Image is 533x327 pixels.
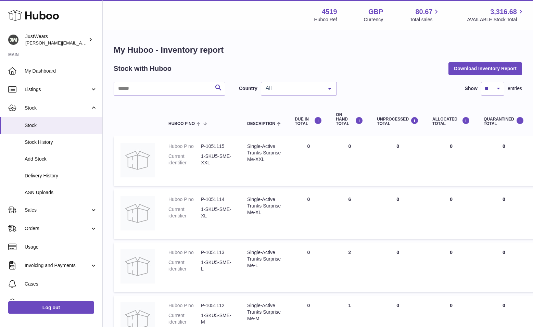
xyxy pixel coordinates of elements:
td: 0 [370,242,426,292]
div: Single-Active Trunks Surprise Me-XL [247,196,281,216]
div: UNPROCESSED Total [377,117,419,126]
a: 3,316.68 AVAILABLE Stock Total [467,7,525,23]
img: product image [120,143,155,177]
td: 0 [288,242,329,292]
dd: 1-SKU5-SME-XXL [201,153,233,166]
span: Huboo P no [168,122,195,126]
dd: P-1051113 [201,249,233,256]
h1: My Huboo - Inventory report [114,45,522,55]
span: 3,316.68 [490,7,517,16]
dt: Huboo P no [168,249,201,256]
dt: Huboo P no [168,196,201,203]
div: ALLOCATED Total [432,117,470,126]
td: 0 [426,136,477,186]
span: Stock [25,122,97,129]
span: 0 [503,143,505,149]
div: Currency [364,16,383,23]
span: 0 [503,303,505,308]
span: Add Stock [25,156,97,162]
div: ON HAND Total [336,113,363,126]
span: Stock History [25,139,97,146]
label: Show [465,85,478,92]
span: My Dashboard [25,68,97,74]
div: Single-Active Trunks Surprise Me-M [247,302,281,322]
span: Usage [25,244,97,250]
span: Channels [25,299,97,306]
span: 80.67 [415,7,432,16]
td: 0 [288,136,329,186]
dd: P-1051114 [201,196,233,203]
span: Delivery History [25,173,97,179]
div: Single-Active Trunks Surprise Me-L [247,249,281,269]
span: Stock [25,105,90,111]
img: product image [120,249,155,284]
dt: Current identifier [168,312,201,325]
dt: Current identifier [168,259,201,272]
span: 0 [503,197,505,202]
span: Invoicing and Payments [25,262,90,269]
span: Cases [25,281,97,287]
div: Single-Active Trunks Surprise Me-XXL [247,143,281,163]
td: 0 [426,189,477,239]
td: 0 [370,136,426,186]
td: 0 [426,242,477,292]
span: entries [508,85,522,92]
label: Country [239,85,257,92]
span: ASN Uploads [25,189,97,196]
td: 2 [329,242,370,292]
dd: P-1051112 [201,302,233,309]
dd: P-1051115 [201,143,233,150]
div: DUE IN TOTAL [295,117,322,126]
img: product image [120,196,155,230]
span: Total sales [410,16,440,23]
div: QUARANTINED Total [484,117,524,126]
div: JustWears [25,33,87,46]
span: [PERSON_NAME][EMAIL_ADDRESS][DOMAIN_NAME] [25,40,137,46]
span: 0 [503,250,505,255]
span: Listings [25,86,90,93]
span: Orders [25,225,90,232]
td: 0 [329,136,370,186]
a: 80.67 Total sales [410,7,440,23]
button: Download Inventory Report [448,62,522,75]
dd: 1-SKU5-SME-L [201,259,233,272]
h2: Stock with Huboo [114,64,172,73]
dd: 1-SKU5-SME-XL [201,206,233,219]
dt: Current identifier [168,153,201,166]
span: Description [247,122,275,126]
dd: 1-SKU5-SME-M [201,312,233,325]
dt: Current identifier [168,206,201,219]
div: Huboo Ref [314,16,337,23]
strong: GBP [368,7,383,16]
a: Log out [8,301,94,314]
td: 0 [288,189,329,239]
td: 0 [370,189,426,239]
td: 6 [329,189,370,239]
span: AVAILABLE Stock Total [467,16,525,23]
dt: Huboo P no [168,302,201,309]
strong: 4519 [322,7,337,16]
span: All [264,85,323,92]
span: Sales [25,207,90,213]
img: josh@just-wears.com [8,35,18,45]
dt: Huboo P no [168,143,201,150]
